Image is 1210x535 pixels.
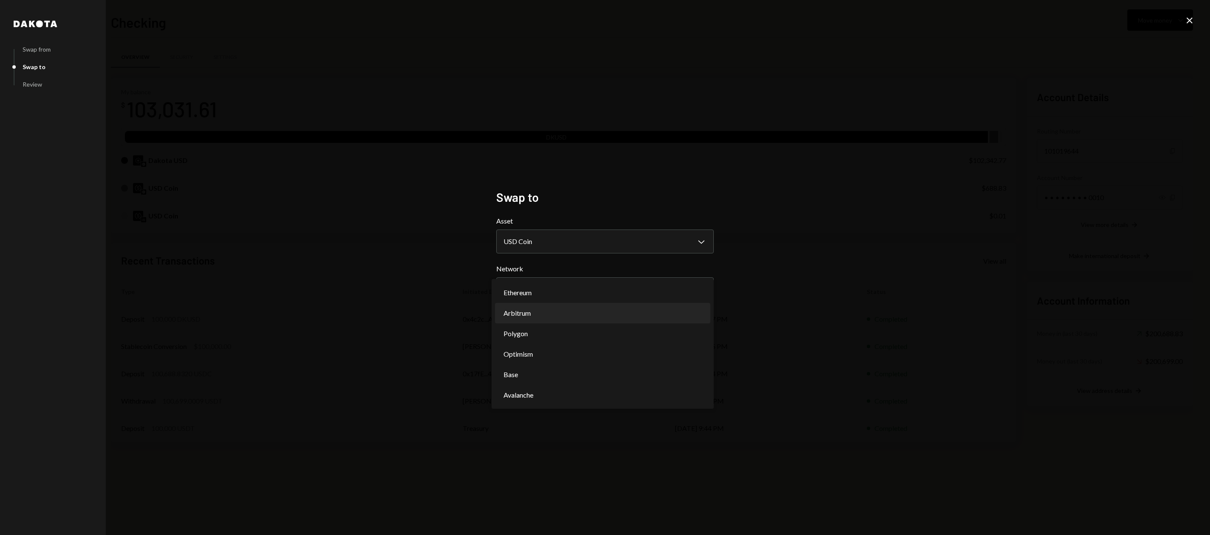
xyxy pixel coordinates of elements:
[504,369,518,380] span: Base
[23,63,46,70] div: Swap to
[504,308,531,318] span: Arbitrum
[504,390,533,400] span: Avalanche
[496,189,714,206] h2: Swap to
[496,216,714,226] label: Asset
[23,81,42,88] div: Review
[496,277,714,301] button: Network
[496,230,714,253] button: Asset
[23,46,51,53] div: Swap from
[496,264,714,274] label: Network
[504,288,532,298] span: Ethereum
[504,329,528,339] span: Polygon
[504,349,533,359] span: Optimism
